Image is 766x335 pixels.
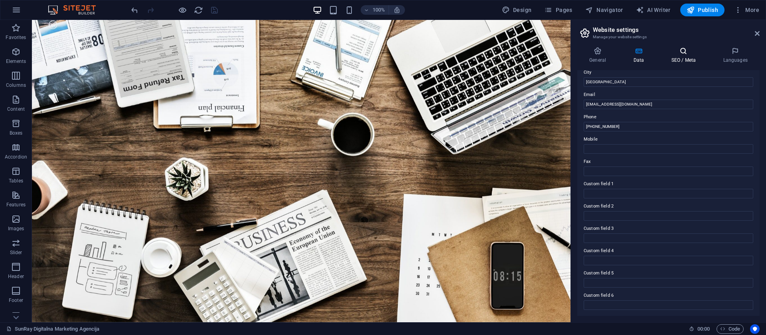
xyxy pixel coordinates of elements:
[194,6,203,15] i: Reload page
[9,178,23,184] p: Tables
[584,112,753,122] label: Phone
[6,202,26,208] p: Features
[636,6,671,14] span: AI Writer
[584,68,753,77] label: City
[703,326,704,332] span: :
[130,6,139,15] i: Undo: Delete elements (Ctrl+Z)
[7,106,25,112] p: Content
[10,249,22,256] p: Slider
[584,135,753,144] label: Mobile
[8,273,24,280] p: Header
[6,34,26,41] p: Favorites
[711,47,760,64] h4: Languages
[373,5,385,15] h6: 100%
[717,324,744,334] button: Code
[46,5,106,15] img: Editor Logo
[680,4,725,16] button: Publish
[689,324,710,334] h6: Session time
[193,5,203,15] button: reload
[593,26,760,33] h2: Website settings
[621,47,659,64] h4: Data
[499,4,535,16] button: Design
[584,202,753,211] label: Custom field 2
[734,6,759,14] span: More
[585,6,623,14] span: Navigator
[584,90,753,100] label: Email
[130,5,139,15] button: undo
[502,6,532,14] span: Design
[9,297,23,304] p: Footer
[687,6,718,14] span: Publish
[5,154,27,160] p: Accordion
[582,4,626,16] button: Navigator
[633,4,674,16] button: AI Writer
[178,5,187,15] button: Click here to leave preview mode and continue editing
[659,47,711,64] h4: SEO / Meta
[584,291,753,300] label: Custom field 6
[584,157,753,167] label: Fax
[697,324,710,334] span: 00 00
[593,33,744,41] h3: Manage your website settings
[584,268,753,278] label: Custom field 5
[731,4,762,16] button: More
[750,324,760,334] button: Usercentrics
[544,6,572,14] span: Pages
[10,130,23,136] p: Boxes
[584,224,753,233] label: Custom field 3
[499,4,535,16] div: Design (Ctrl+Alt+Y)
[393,6,401,14] i: On resize automatically adjust zoom level to fit chosen device.
[6,58,26,65] p: Elements
[8,225,24,232] p: Images
[584,246,753,256] label: Custom field 4
[720,324,740,334] span: Code
[577,47,621,64] h4: General
[6,324,99,334] a: Click to cancel selection. Double-click to open Pages
[361,5,389,15] button: 100%
[6,82,26,88] p: Columns
[541,4,575,16] button: Pages
[584,179,753,189] label: Custom field 1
